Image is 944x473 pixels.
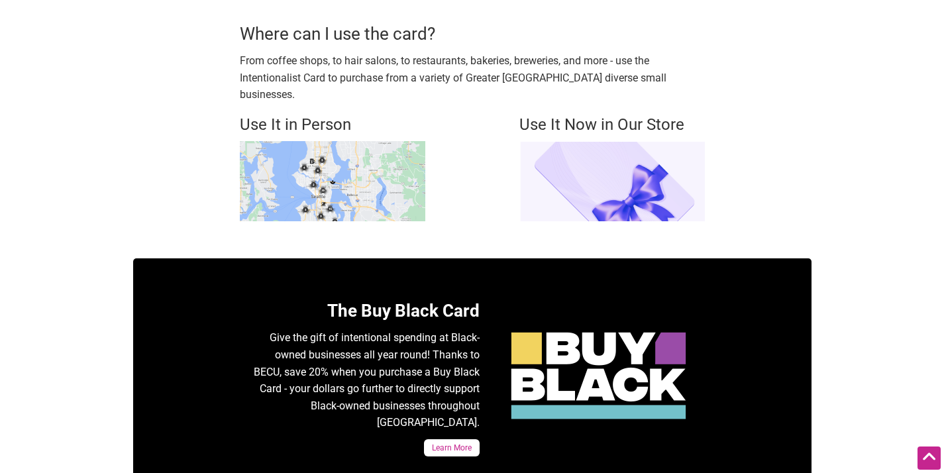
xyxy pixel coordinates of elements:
p: From coffee shops, to hair salons, to restaurants, bakeries, breweries, and more - use the Intent... [240,52,705,103]
p: Give the gift of intentional spending at Black-owned businesses all year round! Thanks to BECU, s... [253,329,480,431]
a: Learn More [424,439,480,456]
h4: Use It Now in Our Store [519,114,705,136]
h3: The Buy Black Card [253,299,480,323]
h4: Use It in Person [240,114,425,136]
h3: Where can I use the card? [240,22,705,46]
img: Black Black Friday Card [506,327,692,424]
img: Intentionalist Store [519,141,705,221]
img: Buy Black map [240,141,425,221]
div: Scroll Back to Top [918,447,941,470]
